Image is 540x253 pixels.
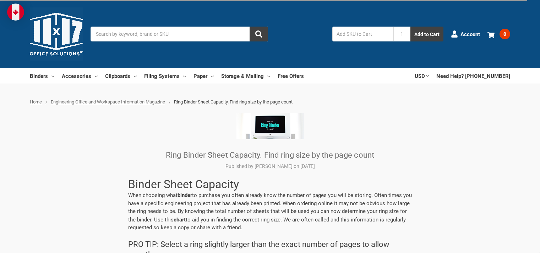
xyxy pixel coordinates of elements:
[166,151,375,159] a: Ring Binder Sheet Capacity. Find ring size by the page count
[144,68,186,84] a: Filing Systems
[7,4,24,21] img: duty and tax information for Canada
[91,27,268,41] input: Search by keyword, brand or SKU
[415,68,429,84] a: USD
[436,68,510,84] a: Need Help? [PHONE_NUMBER]
[128,178,412,191] h1: Binder Sheet Capacity
[62,68,98,84] a: Accessories
[128,191,412,232] p: When choosing what to purchase you often already know the number of pages you will be storing. Of...
[460,30,480,38] span: Account
[236,113,304,139] img: Ring Binder Sheet Capacity. Find ring size by the page count
[278,68,304,84] a: Free Offers
[30,7,83,61] img: 11x17.com
[221,68,270,84] a: Storage & Mailing
[451,25,480,43] a: Account
[410,27,443,41] button: Add to Cart
[30,99,42,105] a: Home
[500,29,510,39] span: 0
[30,68,54,84] a: Binders
[174,99,293,105] span: Ring Binder Sheet Capacity. Find ring size by the page count
[193,68,214,84] a: Paper
[487,25,510,43] a: 0
[174,216,186,223] strong: chart
[128,163,412,170] p: Published by [PERSON_NAME] on [DATE]
[178,191,192,198] strong: binder
[332,27,393,41] input: Add SKU to Cart
[51,99,165,105] a: Engineering Office and Workspace Information Magazine
[105,68,137,84] a: Clipboards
